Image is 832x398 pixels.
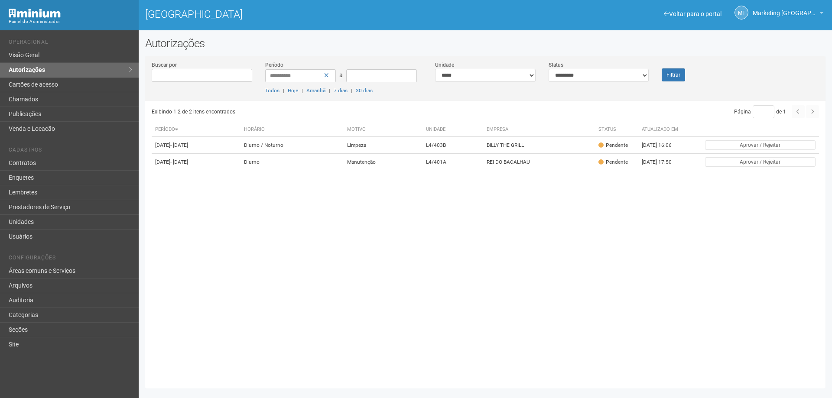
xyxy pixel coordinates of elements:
[595,123,638,137] th: Status
[351,87,352,94] span: |
[598,142,628,149] div: Pendente
[638,154,686,171] td: [DATE] 17:50
[306,87,325,94] a: Amanhã
[9,18,132,26] div: Painel do Administrador
[356,87,373,94] a: 30 dias
[9,9,61,18] img: Minium
[9,255,132,264] li: Configurações
[339,71,343,78] span: a
[422,154,483,171] td: L4/401A
[334,87,348,94] a: 7 dias
[344,123,422,137] th: Motivo
[170,159,188,165] span: - [DATE]
[9,147,132,156] li: Cadastros
[664,10,721,17] a: Voltar para o portal
[734,109,786,115] span: Página de 1
[705,140,816,150] button: Aprovar / Rejeitar
[483,123,595,137] th: Empresa
[422,123,483,137] th: Unidade
[152,123,240,137] th: Período
[422,137,483,154] td: L4/403B
[638,123,686,137] th: Atualizado em
[344,137,422,154] td: Limpeza
[302,87,303,94] span: |
[753,11,823,18] a: Marketing [GEOGRAPHIC_DATA]
[152,154,240,171] td: [DATE]
[152,61,177,69] label: Buscar por
[288,87,298,94] a: Hoje
[329,87,330,94] span: |
[483,154,595,171] td: REI DO BACALHAU
[240,137,344,154] td: Diurno / Noturno
[705,157,816,167] button: Aprovar / Rejeitar
[152,137,240,154] td: [DATE]
[145,37,825,50] h2: Autorizações
[598,159,628,166] div: Pendente
[483,137,595,154] td: BILLY THE GRILL
[240,123,344,137] th: Horário
[435,61,454,69] label: Unidade
[734,6,748,19] a: MT
[638,137,686,154] td: [DATE] 16:06
[152,105,483,118] div: Exibindo 1-2 de 2 itens encontrados
[753,1,818,16] span: Marketing Taquara Plaza
[170,142,188,148] span: - [DATE]
[265,87,279,94] a: Todos
[549,61,563,69] label: Status
[344,154,422,171] td: Manutenção
[240,154,344,171] td: Diurno
[145,9,479,20] h1: [GEOGRAPHIC_DATA]
[662,68,685,81] button: Filtrar
[265,61,283,69] label: Período
[9,39,132,48] li: Operacional
[283,87,284,94] span: |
